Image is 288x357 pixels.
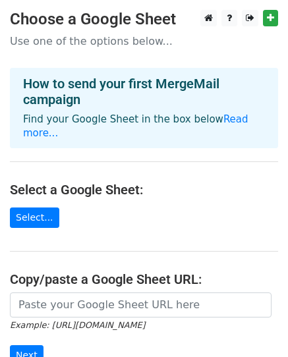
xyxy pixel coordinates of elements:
[10,182,278,198] h4: Select a Google Sheet:
[10,10,278,29] h3: Choose a Google Sheet
[10,292,272,317] input: Paste your Google Sheet URL here
[23,113,265,140] p: Find your Google Sheet in the box below
[23,113,248,139] a: Read more...
[10,320,145,330] small: Example: [URL][DOMAIN_NAME]
[10,271,278,287] h4: Copy/paste a Google Sheet URL:
[23,76,265,107] h4: How to send your first MergeMail campaign
[10,34,278,48] p: Use one of the options below...
[10,207,59,228] a: Select...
